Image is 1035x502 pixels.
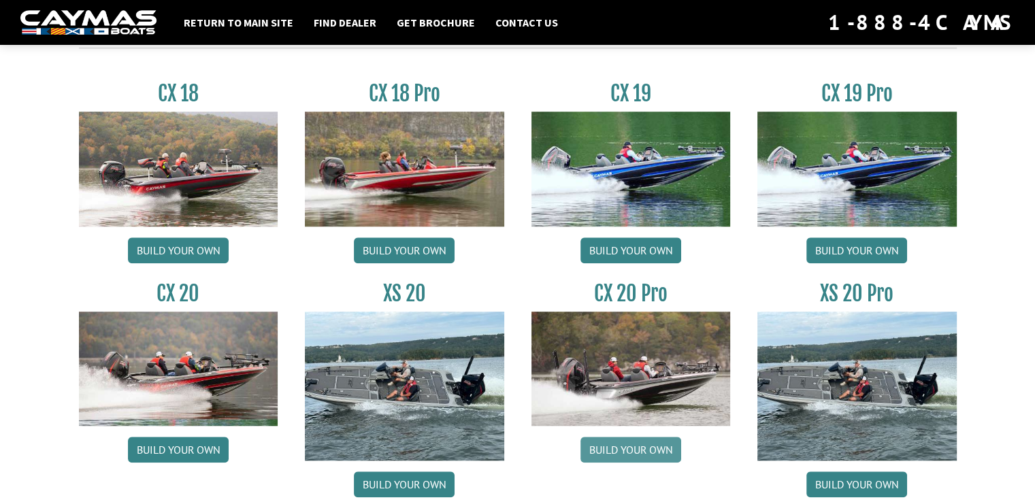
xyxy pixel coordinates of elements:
[305,81,504,106] h3: CX 18 Pro
[806,237,907,263] a: Build your own
[128,437,229,463] a: Build your own
[177,14,300,31] a: Return to main site
[305,312,504,461] img: XS_20_resized.jpg
[828,7,1015,37] div: 1-888-4CAYMAS
[757,81,957,106] h3: CX 19 Pro
[79,112,278,226] img: CX-18S_thumbnail.jpg
[531,312,731,426] img: CX-20Pro_thumbnail.jpg
[531,112,731,226] img: CX19_thumbnail.jpg
[489,14,565,31] a: Contact Us
[305,281,504,306] h3: XS 20
[305,112,504,226] img: CX-18SS_thumbnail.jpg
[757,112,957,226] img: CX19_thumbnail.jpg
[79,281,278,306] h3: CX 20
[390,14,482,31] a: Get Brochure
[307,14,383,31] a: Find Dealer
[531,81,731,106] h3: CX 19
[531,281,731,306] h3: CX 20 Pro
[354,237,455,263] a: Build your own
[79,81,278,106] h3: CX 18
[757,281,957,306] h3: XS 20 Pro
[354,471,455,497] a: Build your own
[757,312,957,461] img: XS_20_resized.jpg
[806,471,907,497] a: Build your own
[128,237,229,263] a: Build your own
[580,437,681,463] a: Build your own
[20,10,157,35] img: white-logo-c9c8dbefe5ff5ceceb0f0178aa75bf4bb51f6bca0971e226c86eb53dfe498488.png
[580,237,681,263] a: Build your own
[79,312,278,426] img: CX-20_thumbnail.jpg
